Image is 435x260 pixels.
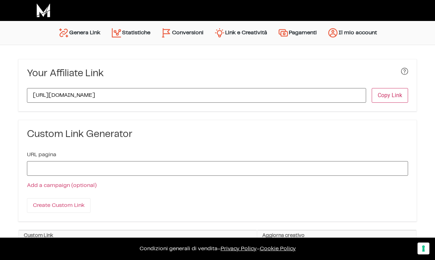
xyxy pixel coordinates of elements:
[272,24,322,41] a: Pagamenti
[322,24,382,41] a: Il mio account
[53,24,106,41] a: Genera Link
[27,129,408,140] h3: Custom Link Generator
[260,246,296,251] span: Cookie Policy
[418,243,429,254] button: Le tue preferenze relative al consenso per le tecnologie di tracciamento
[221,246,257,251] a: Privacy Policy
[106,24,156,41] a: Statistiche
[27,152,56,158] label: URL pagina
[156,24,209,41] a: Conversioni
[161,27,172,38] img: conversion-2.svg
[6,233,27,254] iframe: Customerly Messenger Launcher
[53,21,382,45] nav: Menu principale
[278,27,289,38] img: payments.svg
[214,27,225,38] img: creativity.svg
[27,68,104,80] h3: Your Affiliate Link
[327,27,338,38] img: account.svg
[140,246,217,251] a: Condizioni generali di vendita
[27,183,97,188] a: Add a campaign (optional)
[372,88,408,103] button: Copy Link
[7,245,428,253] p: – –
[19,230,257,241] th: Custom Link
[257,230,416,241] th: Aggiorna creativo
[58,27,69,38] img: generate-link.svg
[209,24,272,41] a: Link e Creatività
[111,27,122,38] img: stats.svg
[27,198,91,213] input: Create Custom Link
